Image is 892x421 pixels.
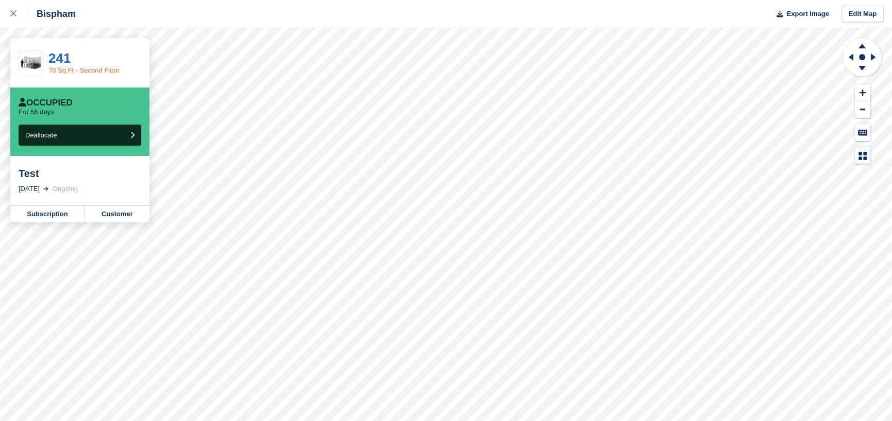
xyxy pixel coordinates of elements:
[855,101,870,118] button: Zoom Out
[855,147,870,164] button: Map Legend
[48,50,71,66] a: 241
[19,184,40,194] div: [DATE]
[10,206,85,222] a: Subscription
[841,6,884,23] a: Edit Map
[786,9,829,19] span: Export Image
[48,66,120,74] a: 70 Sq Ft - Second Floor
[19,108,54,116] p: For 56 days
[85,206,149,222] a: Customer
[19,98,73,108] div: Occupied
[53,184,78,194] div: Ongoing
[27,8,76,20] div: Bispham
[19,125,141,146] button: Deallocate
[25,131,57,139] span: Deallocate
[43,187,48,191] img: arrow-right-light-icn-cde0832a797a2874e46488d9cf13f60e5c3a73dbe684e267c42b8395dfbc2abf.svg
[855,124,870,141] button: Keyboard Shortcuts
[19,167,141,180] div: Test
[19,54,43,72] img: 75-sqft-unit%20(4).jpg
[855,84,870,101] button: Zoom In
[770,6,829,23] button: Export Image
